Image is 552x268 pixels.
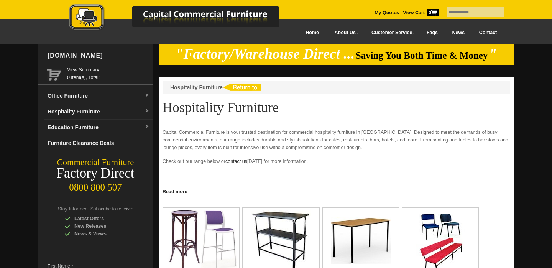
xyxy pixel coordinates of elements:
a: News [445,24,472,41]
a: View Cart0 [402,10,439,15]
span: Stay Informed [58,206,88,212]
img: dropdown [145,109,149,113]
a: Faqs [419,24,445,41]
div: Commercial Furniture [38,157,153,168]
img: dropdown [145,125,149,129]
a: Click to read more [159,186,514,196]
span: 0 item(s), Total: [67,66,149,80]
a: Contact [472,24,504,41]
p: Check out our range below or [DATE] for more information. [163,158,510,173]
a: My Quotes [375,10,399,15]
span: Saving You Both Time & Money [356,50,488,61]
a: Hospitality Furniture [170,84,223,90]
div: Latest Offers [65,215,138,222]
div: New Releases [65,222,138,230]
img: dropdown [145,93,149,98]
div: Factory Direct [38,168,153,179]
span: Subscribe to receive: [90,206,133,212]
h1: Hospitality Furniture [163,100,510,115]
em: " [489,46,497,62]
a: Capital Commercial Furniture Logo [48,4,316,34]
img: Canteen Tables [331,217,391,264]
img: Capital Commercial Furniture Logo [48,4,316,32]
a: Furniture Clearance Deals [44,135,153,151]
a: Customer Service [363,24,419,41]
p: Capital Commercial Furniture is your trusted destination for commercial hospitality furniture in ... [163,128,510,151]
span: 0 [427,9,439,16]
strong: View Cart [403,10,439,15]
a: contact us [225,159,247,164]
a: Hospitality Furnituredropdown [44,104,153,120]
div: News & Views [65,230,138,238]
em: "Factory/Warehouse Direct ... [176,46,355,62]
img: return to [223,84,261,91]
a: Office Furnituredropdown [44,88,153,104]
a: About Us [326,24,363,41]
a: Education Furnituredropdown [44,120,153,135]
div: [DOMAIN_NAME] [44,44,153,67]
div: 0800 800 507 [38,178,153,193]
a: View Summary [67,66,149,74]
